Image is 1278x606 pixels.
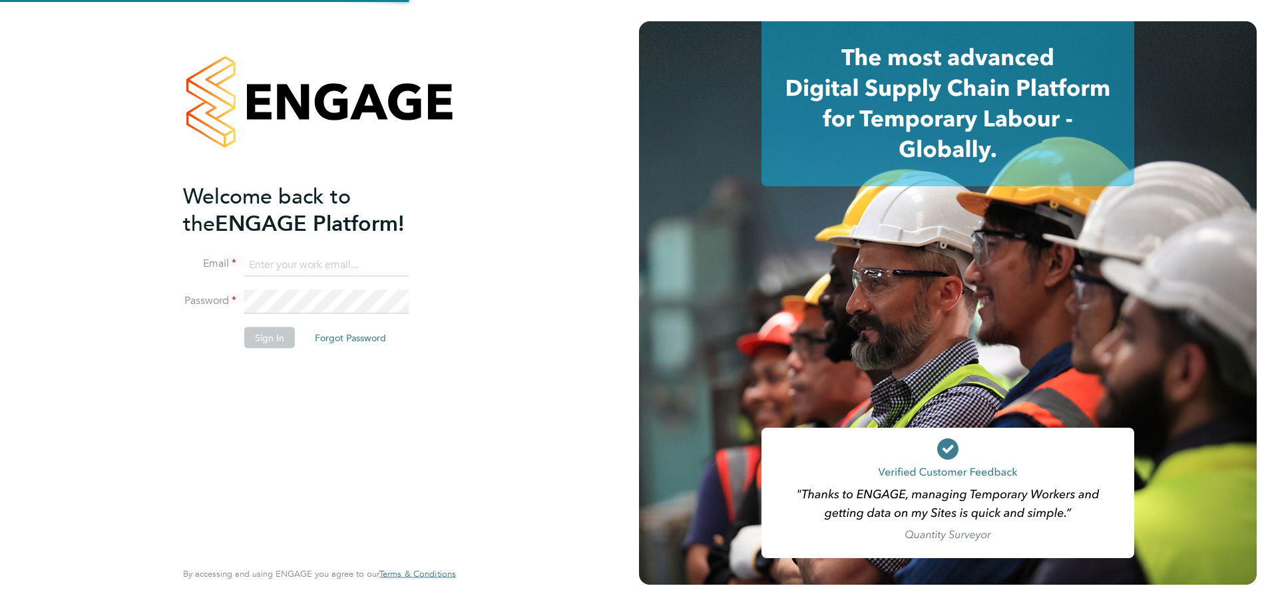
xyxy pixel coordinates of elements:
button: Forgot Password [304,327,397,349]
label: Email [183,257,236,271]
button: Sign In [244,327,295,349]
h2: ENGAGE Platform! [183,182,443,237]
label: Password [183,294,236,308]
input: Enter your work email... [244,253,409,277]
span: By accessing and using ENGAGE you agree to our [183,568,456,579]
a: Terms & Conditions [379,569,456,579]
span: Terms & Conditions [379,568,456,579]
span: Welcome back to the [183,183,351,236]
